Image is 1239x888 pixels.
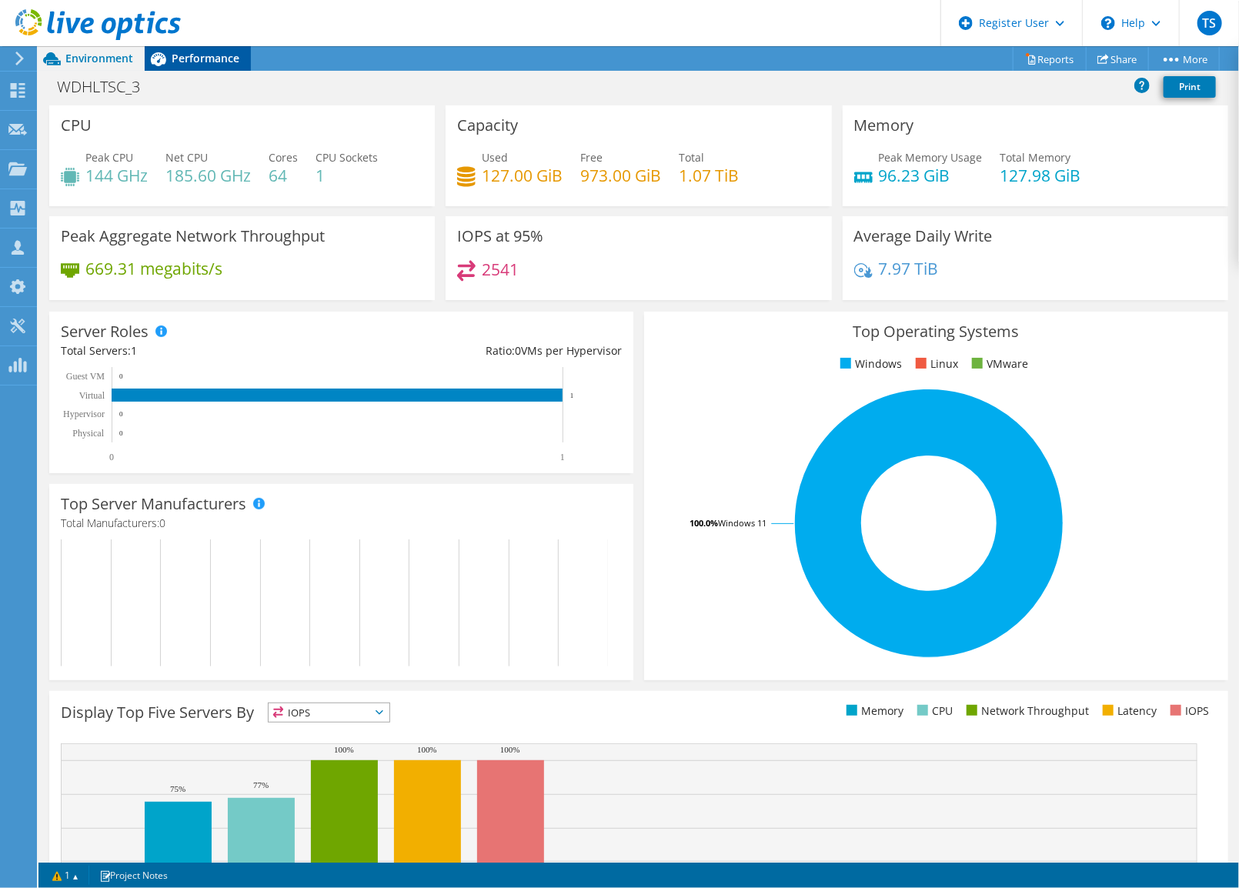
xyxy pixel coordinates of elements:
text: 0 [119,429,123,437]
a: More [1148,47,1220,71]
li: Windows [837,356,902,372]
text: 1 [570,392,574,399]
h4: 2541 [482,261,519,278]
text: 0 [119,410,123,418]
text: Guest VM [66,371,105,382]
li: Network Throughput [963,703,1089,719]
span: CPU Sockets [316,150,378,165]
a: Print [1164,76,1216,98]
text: 0 [109,452,114,462]
text: Physical [72,428,104,439]
h3: Memory [854,117,914,134]
a: Project Notes [88,866,179,885]
h4: 64 [269,167,298,184]
span: Cores [269,150,298,165]
span: 0 [159,516,165,530]
text: 1 [560,452,565,462]
li: VMware [968,356,1028,372]
tspan: Windows 11 [718,517,766,529]
h4: 127.00 GiB [482,167,563,184]
h4: 96.23 GiB [879,167,983,184]
text: Hypervisor [63,409,105,419]
h3: Average Daily Write [854,228,993,245]
span: Free [580,150,603,165]
h3: CPU [61,117,92,134]
span: Peak Memory Usage [879,150,983,165]
h4: 669.31 megabits/s [85,260,222,277]
h4: 1 [316,167,378,184]
li: Latency [1099,703,1157,719]
li: CPU [913,703,953,719]
span: TS [1197,11,1222,35]
span: Environment [65,51,133,65]
span: IOPS [269,703,389,722]
text: 100% [334,745,354,754]
h3: Capacity [457,117,518,134]
span: Total [679,150,704,165]
span: Net CPU [165,150,208,165]
a: 1 [42,866,89,885]
h4: 185.60 GHz [165,167,251,184]
a: Reports [1013,47,1087,71]
h3: Peak Aggregate Network Throughput [61,228,325,245]
h4: 1.07 TiB [679,167,739,184]
h3: Top Operating Systems [656,323,1217,340]
h4: 973.00 GiB [580,167,661,184]
text: 0 [119,372,123,380]
text: 100% [417,745,437,754]
text: 100% [500,745,520,754]
li: Memory [843,703,903,719]
h4: 144 GHz [85,167,148,184]
span: Total Memory [1000,150,1071,165]
svg: \n [1101,16,1115,30]
h4: 7.97 TiB [879,260,939,277]
span: Performance [172,51,239,65]
h4: Total Manufacturers: [61,515,622,532]
span: 0 [515,343,521,358]
h3: IOPS at 95% [457,228,543,245]
div: Ratio: VMs per Hypervisor [341,342,621,359]
h4: 127.98 GiB [1000,167,1081,184]
h3: Server Roles [61,323,149,340]
text: 77% [253,780,269,790]
a: Share [1086,47,1149,71]
span: Used [482,150,508,165]
tspan: 100.0% [690,517,718,529]
text: Virtual [79,390,105,401]
span: 1 [131,343,137,358]
h3: Top Server Manufacturers [61,496,246,512]
h1: WDHLTSC_3 [50,78,164,95]
li: IOPS [1167,703,1209,719]
span: Peak CPU [85,150,133,165]
text: 75% [170,784,185,793]
div: Total Servers: [61,342,341,359]
li: Linux [912,356,958,372]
